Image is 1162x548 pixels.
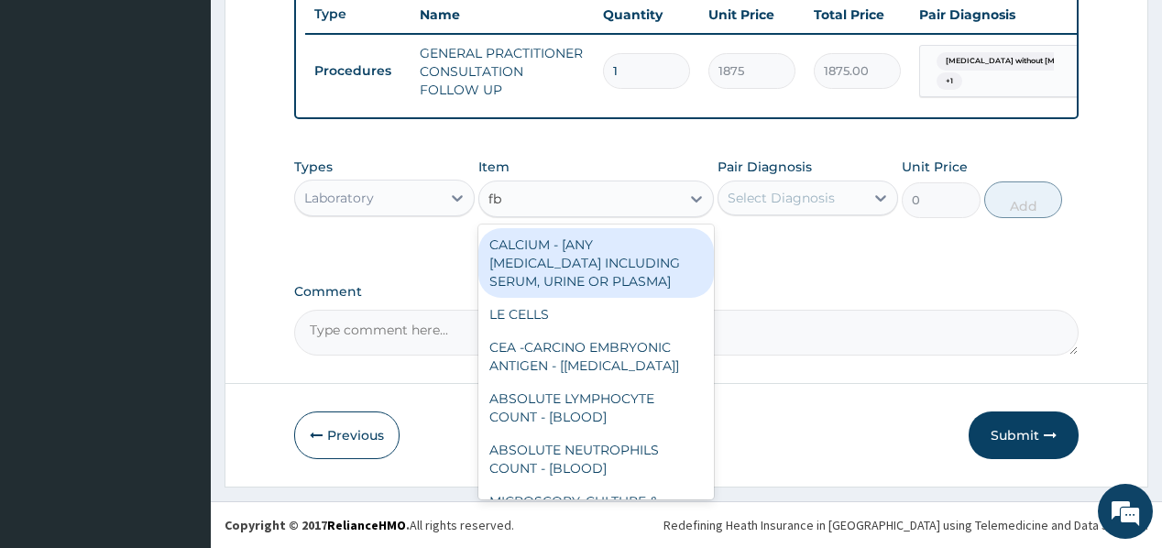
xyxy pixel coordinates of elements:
[663,516,1148,534] div: Redefining Heath Insurance in [GEOGRAPHIC_DATA] using Telemedicine and Data Science!
[937,72,962,91] span: + 1
[327,517,406,533] a: RelianceHMO
[902,158,968,176] label: Unit Price
[478,228,714,298] div: CALCIUM - [ANY [MEDICAL_DATA] INCLUDING SERUM, URINE OR PLASMA]
[478,331,714,382] div: CEA -CARCINO EMBRYONIC ANTIGEN - [[MEDICAL_DATA]]
[305,54,411,88] td: Procedures
[34,92,74,137] img: d_794563401_company_1708531726252_794563401
[301,9,345,53] div: Minimize live chat window
[478,382,714,433] div: ABSOLUTE LYMPHOCYTE COUNT - [BLOOD]
[211,501,1162,548] footer: All rights reserved.
[304,189,374,207] div: Laboratory
[969,411,1079,459] button: Submit
[95,103,308,126] div: Chat with us now
[718,158,812,176] label: Pair Diagnosis
[478,485,714,536] div: MICROSCOPY, CULTURE & SENSITIVITY [WOUND]
[984,181,1063,218] button: Add
[294,411,400,459] button: Previous
[294,159,333,175] label: Types
[9,358,349,422] textarea: Type your message and hit 'Enter'
[728,189,835,207] div: Select Diagnosis
[225,517,410,533] strong: Copyright © 2017 .
[411,35,594,108] td: GENERAL PRACTITIONER CONSULTATION FOLLOW UP
[478,298,714,331] div: LE CELLS
[937,52,1122,71] span: [MEDICAL_DATA] without [MEDICAL_DATA]
[478,158,510,176] label: Item
[106,159,253,345] span: We're online!
[294,284,1078,300] label: Comment
[478,433,714,485] div: ABSOLUTE NEUTROPHILS COUNT - [BLOOD]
